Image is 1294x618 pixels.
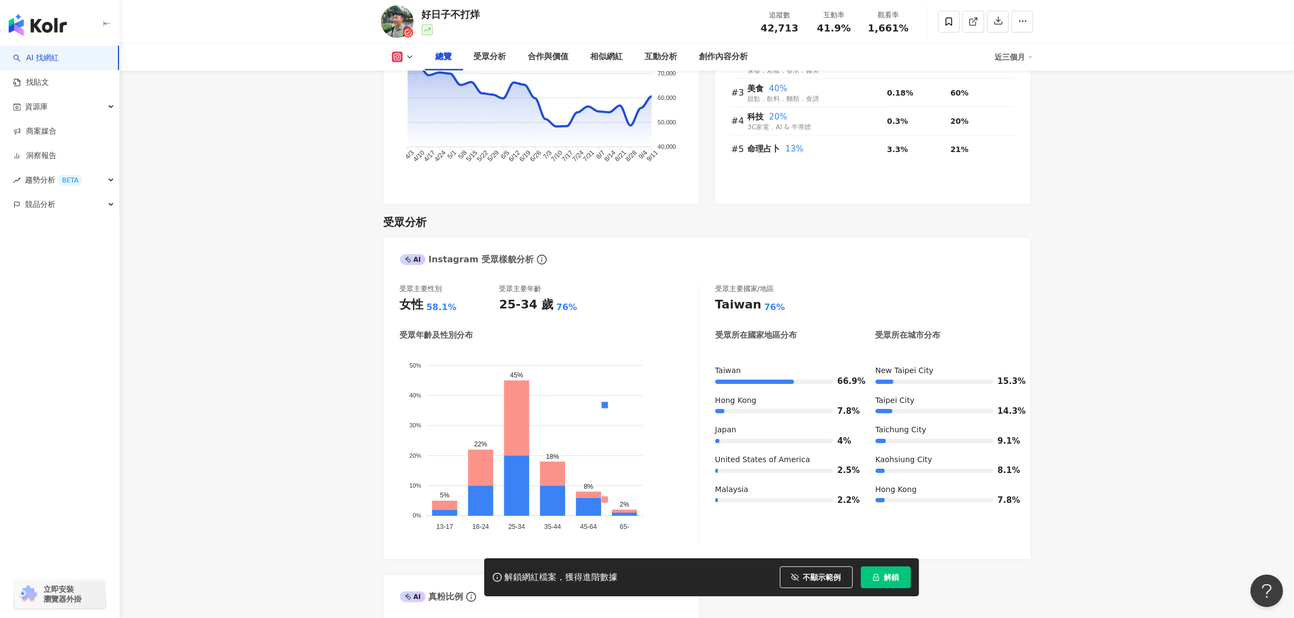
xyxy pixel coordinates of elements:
[837,377,854,386] span: 66.9%
[409,452,421,459] tspan: 20%
[998,437,1014,445] span: 9.1%
[25,94,48,119] span: 資源庫
[427,301,457,313] div: 58.1%
[732,86,748,99] div: #3
[998,377,1014,386] span: 15.3%
[887,89,914,97] span: 0.18%
[876,395,1014,406] div: Taipei City
[13,176,21,184] span: rise
[748,95,820,103] span: 甜點．飲料．麵類．食譜
[400,330,473,341] div: 受眾年齡及性別分布
[409,482,421,489] tspan: 10%
[541,149,553,161] tspan: 7/3
[785,144,803,154] span: 13%
[58,175,83,186] div: BETA
[645,149,660,163] tspan: 9/11
[13,53,59,64] a: searchAI 找網紅
[505,572,618,583] div: 解鎖網紅檔案，獲得進階數據
[715,425,854,436] div: Japan
[645,51,678,64] div: 互動分析
[748,112,764,122] span: 科技
[381,5,414,38] img: KOL Avatar
[403,149,415,161] tspan: 4/3
[517,149,532,163] tspan: 6/19
[951,89,969,97] span: 60%
[446,149,458,161] tspan: 5/1
[887,145,908,154] span: 3.3%
[474,51,507,64] div: 受眾分析
[769,84,787,93] span: 40%
[658,119,676,125] tspan: 50,000
[591,51,623,64] div: 相似網紅
[422,149,436,163] tspan: 4/17
[25,168,83,192] span: 趨勢分析
[544,523,561,531] tspan: 35-44
[25,192,55,217] span: 競品分析
[759,10,801,21] div: 追蹤數
[715,395,854,406] div: Hong Kong
[409,362,421,369] tspan: 50%
[837,466,854,475] span: 2.5%
[400,254,534,266] div: Instagram 受眾樣貌分析
[486,149,501,163] tspan: 5/29
[732,114,748,128] div: #4
[998,496,1014,505] span: 7.8%
[560,149,574,163] tspan: 7/17
[13,150,57,161] a: 洞察報告
[748,84,764,93] span: 美食
[499,149,511,161] tspan: 6/5
[658,70,676,77] tspan: 70,000
[814,10,855,21] div: 互動率
[872,573,880,581] span: lock
[887,117,908,125] span: 0.3%
[412,513,421,519] tspan: 0%
[457,149,468,161] tspan: 5/8
[400,591,464,603] div: 真粉比例
[409,422,421,429] tspan: 30%
[507,149,522,163] tspan: 6/12
[715,297,761,313] div: Taiwan
[613,149,628,163] tspan: 8/21
[620,523,629,531] tspan: 65-
[472,523,489,531] tspan: 18-24
[868,23,909,34] span: 1,661%
[580,523,597,531] tspan: 45-64
[433,149,447,163] tspan: 4/24
[14,579,105,609] a: chrome extension立即安裝 瀏覽器外掛
[400,284,442,294] div: 受眾主要性別
[9,14,67,36] img: logo
[475,149,490,163] tspan: 5/22
[13,77,49,88] a: 找貼文
[876,484,1014,495] div: Hong Kong
[557,301,577,313] div: 76%
[868,10,909,21] div: 觀看率
[400,254,426,265] div: AI
[876,365,1014,376] div: New Taipei City
[549,149,564,163] tspan: 7/10
[861,566,911,588] button: 解鎖
[436,51,452,64] div: 總覽
[837,437,854,445] span: 4%
[535,253,548,266] span: info-circle
[17,585,39,603] img: chrome extension
[951,145,969,154] span: 21%
[715,455,854,465] div: United States of America
[876,455,1014,465] div: Kaohsiung City
[780,566,853,588] button: 不顯示範例
[528,51,569,64] div: 合作與價值
[998,466,1014,475] span: 8.1%
[876,330,941,341] div: 受眾所在城市分布
[998,407,1014,415] span: 14.3%
[603,149,617,163] tspan: 8/14
[581,149,596,163] tspan: 7/31
[715,484,854,495] div: Malaysia
[951,117,969,125] span: 20%
[715,365,854,376] div: Taiwan
[13,126,57,137] a: 商案媒合
[837,407,854,415] span: 7.8%
[624,149,639,163] tspan: 8/28
[637,149,649,161] tspan: 9/4
[436,523,453,531] tspan: 13-17
[761,22,798,34] span: 42,713
[571,149,585,163] tspan: 7/24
